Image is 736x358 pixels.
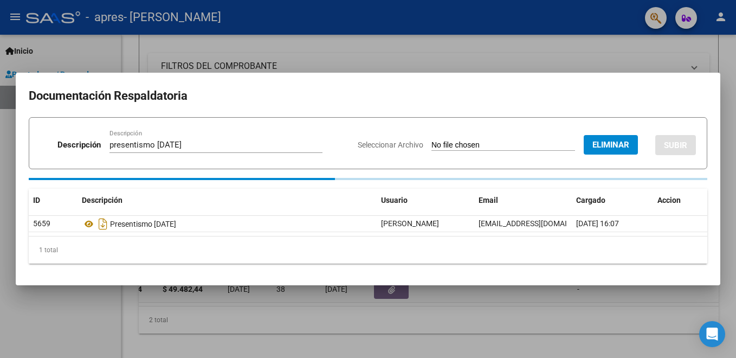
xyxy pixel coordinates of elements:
datatable-header-cell: Email [474,189,572,212]
span: Eliminar [592,140,629,150]
span: SUBIR [664,140,687,150]
span: [PERSON_NAME] [381,219,439,228]
span: [EMAIL_ADDRESS][DOMAIN_NAME] [479,219,599,228]
datatable-header-cell: Usuario [377,189,474,212]
i: Descargar documento [96,215,110,233]
p: Descripción [57,139,101,151]
div: 1 total [29,236,707,264]
span: Email [479,196,498,204]
span: Cargado [576,196,605,204]
datatable-header-cell: ID [29,189,78,212]
span: Accion [657,196,681,204]
datatable-header-cell: Descripción [78,189,377,212]
span: Descripción [82,196,122,204]
button: SUBIR [655,135,696,155]
datatable-header-cell: Accion [653,189,707,212]
button: Eliminar [584,135,638,155]
span: Seleccionar Archivo [358,140,423,149]
span: 5659 [33,219,50,228]
span: [DATE] 16:07 [576,219,619,228]
h2: Documentación Respaldatoria [29,86,707,106]
div: Presentismo [DATE] [82,215,372,233]
div: Open Intercom Messenger [699,321,725,347]
datatable-header-cell: Cargado [572,189,653,212]
span: ID [33,196,40,204]
span: Usuario [381,196,408,204]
